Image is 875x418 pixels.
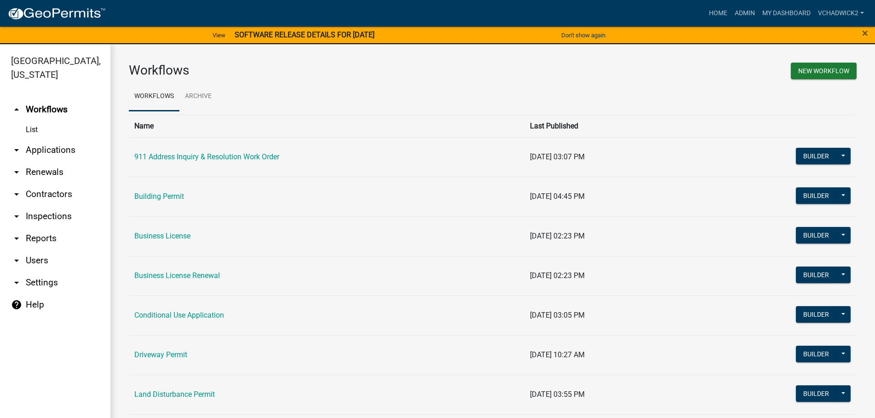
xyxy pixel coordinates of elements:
th: Last Published [524,115,690,137]
i: arrow_drop_down [11,167,22,178]
button: Builder [796,148,836,164]
a: Business License Renewal [134,271,220,280]
button: Don't show again [558,28,609,43]
span: [DATE] 03:05 PM [530,311,585,319]
a: Archive [179,82,217,111]
span: [DATE] 03:07 PM [530,152,585,161]
a: View [209,28,229,43]
button: Builder [796,306,836,323]
i: arrow_drop_down [11,277,22,288]
button: Builder [796,346,836,362]
button: Builder [796,187,836,204]
button: New Workflow [791,63,857,79]
span: [DATE] 02:23 PM [530,271,585,280]
i: arrow_drop_down [11,255,22,266]
span: [DATE] 03:55 PM [530,390,585,399]
a: Workflows [129,82,179,111]
i: arrow_drop_down [11,233,22,244]
a: My Dashboard [759,5,814,22]
span: [DATE] 04:45 PM [530,192,585,201]
th: Name [129,115,524,137]
strong: SOFTWARE RELEASE DETAILS FOR [DATE] [235,30,374,39]
a: Driveway Permit [134,350,187,359]
a: Land Disturbance Permit [134,390,215,399]
button: Close [862,28,868,39]
a: Conditional Use Application [134,311,224,319]
a: Building Permit [134,192,184,201]
a: VChadwick2 [814,5,868,22]
a: Home [705,5,731,22]
button: Builder [796,227,836,244]
button: Builder [796,267,836,283]
i: help [11,299,22,310]
span: [DATE] 10:27 AM [530,350,585,359]
a: Admin [731,5,759,22]
h3: Workflows [129,63,486,78]
i: arrow_drop_down [11,211,22,222]
i: arrow_drop_up [11,104,22,115]
button: Builder [796,385,836,402]
span: × [862,27,868,40]
span: [DATE] 02:23 PM [530,232,585,240]
i: arrow_drop_down [11,145,22,156]
a: Business License [134,232,190,240]
i: arrow_drop_down [11,189,22,200]
a: 911 Address Inquiry & Resolution Work Order [134,152,279,161]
